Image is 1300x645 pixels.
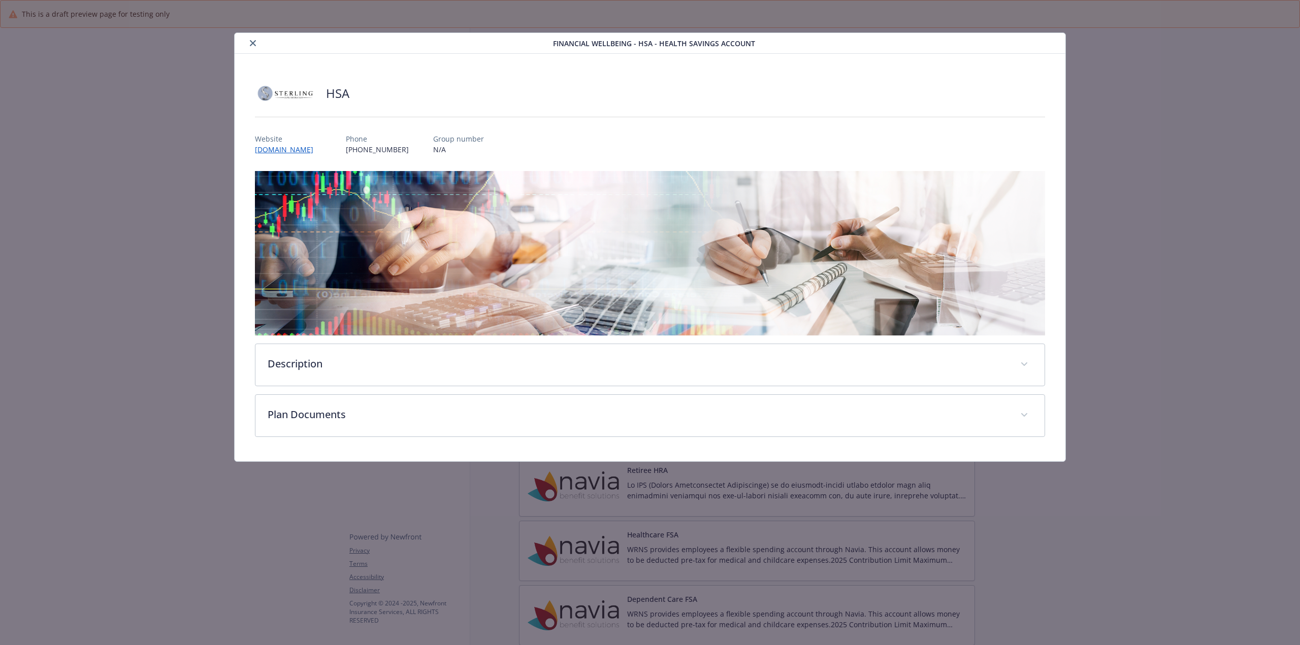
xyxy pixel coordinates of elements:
[346,144,409,155] p: [PHONE_NUMBER]
[255,145,321,154] a: [DOMAIN_NAME]
[268,407,1008,422] p: Plan Documents
[255,395,1045,436] div: Plan Documents
[255,78,316,109] img: SterlingHSA
[255,133,321,144] p: Website
[268,356,1008,371] p: Description
[255,171,1045,335] img: banner
[255,344,1045,386] div: Description
[130,32,1170,462] div: details for plan Financial Wellbeing - HSA - Health Savings Account
[433,144,484,155] p: N/A
[433,133,484,144] p: Group number
[247,37,259,49] button: close
[326,85,349,102] h2: HSA
[346,133,409,144] p: Phone
[553,38,755,49] span: Financial Wellbeing - HSA - Health Savings Account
